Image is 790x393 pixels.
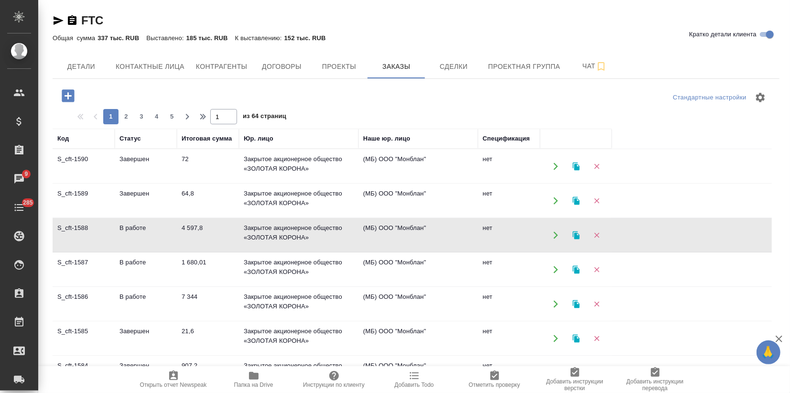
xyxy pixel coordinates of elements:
span: Контрагенты [196,61,248,73]
td: (МБ) ООО "Монблан" [358,150,478,183]
button: Удалить [587,294,606,314]
td: (МБ) ООО "Монблан" [358,322,478,355]
td: Завершен [115,356,177,390]
p: 337 тыс. RUB [97,34,146,42]
span: из 64 страниц [243,110,286,124]
td: нет [478,322,540,355]
span: Инструкции по клиенту [303,382,365,388]
td: В работе [115,253,177,286]
button: Клонировать [566,156,586,176]
span: Добавить инструкции перевода [621,378,690,392]
td: Закрытое акционерное общество «ЗОЛОТАЯ КОРОНА» [239,253,358,286]
span: Заказы [373,61,419,73]
td: нет [478,184,540,218]
td: Закрытое акционерное общество «ЗОЛОТАЯ КОРОНА» [239,218,358,252]
span: Настроить таблицу [749,86,772,109]
button: Удалить [587,191,606,210]
div: Код [57,134,69,143]
p: Общая сумма [53,34,97,42]
button: Удалить [587,156,606,176]
span: 🙏 [760,342,777,362]
svg: Подписаться [595,61,607,72]
button: Добавить инструкции перевода [615,366,695,393]
td: 907,2 [177,356,239,390]
button: Открыть [546,363,565,382]
button: Открыть [546,156,565,176]
td: нет [478,253,540,286]
a: 285 [2,196,36,219]
p: Выставлено: [146,34,186,42]
td: S_cft-1586 [53,287,115,321]
td: S_cft-1588 [53,218,115,252]
div: Статус [119,134,141,143]
button: 3 [134,109,149,124]
span: Договоры [259,61,304,73]
button: Клонировать [566,363,586,382]
button: Добавить инструкции верстки [535,366,615,393]
span: 5 [164,112,180,121]
button: 2 [119,109,134,124]
td: нет [478,218,540,252]
td: 72 [177,150,239,183]
td: (МБ) ООО "Монблан" [358,253,478,286]
td: (МБ) ООО "Монблан" [358,218,478,252]
button: Клонировать [566,191,586,210]
td: Завершен [115,150,177,183]
td: Закрытое акционерное общество «ЗОЛОТАЯ КОРОНА» [239,322,358,355]
td: 1 680,01 [177,253,239,286]
td: (МБ) ООО "Монблан" [358,356,478,390]
p: К выставлению: [235,34,284,42]
button: Удалить [587,328,606,348]
td: 64,8 [177,184,239,218]
div: Юр. лицо [244,134,273,143]
button: Скопировать ссылку [66,15,78,26]
span: 9 [19,169,33,179]
span: Отметить проверку [469,382,520,388]
span: 2 [119,112,134,121]
button: Удалить [587,260,606,279]
button: Клонировать [566,225,586,245]
button: Инструкции по клиенту [294,366,374,393]
td: 4 597,8 [177,218,239,252]
span: Добавить Todo [394,382,433,388]
button: Удалить [587,225,606,245]
td: S_cft-1587 [53,253,115,286]
td: 21,6 [177,322,239,355]
a: FTC [81,14,103,27]
button: 🙏 [757,340,780,364]
span: Проектная группа [488,61,560,73]
td: (МБ) ООО "Монблан" [358,287,478,321]
button: Клонировать [566,328,586,348]
button: Отметить проверку [455,366,535,393]
button: Скопировать ссылку для ЯМессенджера [53,15,64,26]
td: S_cft-1584 [53,356,115,390]
button: Клонировать [566,294,586,314]
a: 9 [2,167,36,191]
td: Закрытое акционерное общество «ЗОЛОТАЯ КОРОНА» [239,287,358,321]
span: Кратко детали клиента [689,30,757,39]
div: Итоговая сумма [182,134,232,143]
td: Закрытое акционерное общество «ЗОЛОТАЯ КОРОНА» [239,184,358,218]
td: S_cft-1589 [53,184,115,218]
span: Контактные лица [116,61,184,73]
td: S_cft-1590 [53,150,115,183]
div: Спецификация [483,134,530,143]
td: 7 344 [177,287,239,321]
button: Удалить [587,363,606,382]
td: Закрытое акционерное общество «ЗОЛОТАЯ КОРОНА» [239,356,358,390]
button: Клонировать [566,260,586,279]
button: Открыть [546,191,565,210]
div: Наше юр. лицо [363,134,411,143]
td: Завершен [115,322,177,355]
td: S_cft-1585 [53,322,115,355]
span: Детали [58,61,104,73]
span: 3 [134,112,149,121]
td: Завершен [115,184,177,218]
button: Открыть [546,328,565,348]
button: 5 [164,109,180,124]
span: Чат [572,60,617,72]
span: 4 [149,112,164,121]
p: 152 тыс. RUB [284,34,333,42]
span: Открыть отчет Newspeak [140,382,207,388]
td: нет [478,356,540,390]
